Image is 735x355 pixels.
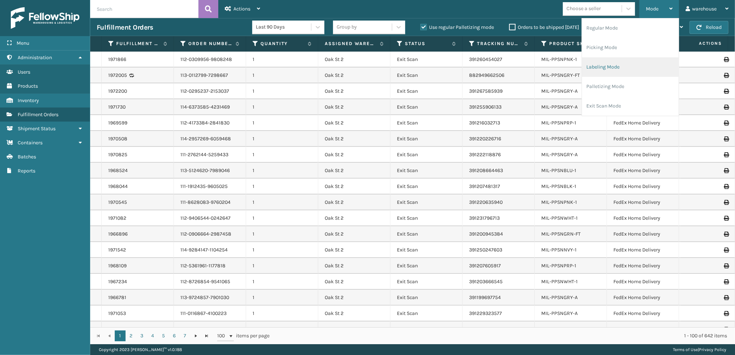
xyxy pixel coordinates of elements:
td: 114-6373585-4231469 [174,99,246,115]
td: FedEx Home Delivery [607,147,679,163]
td: 112-0295237-2153037 [174,83,246,99]
td: Exit Scan [390,52,463,67]
label: Product SKU [549,40,593,47]
a: 391207481317 [469,183,500,189]
td: Exit Scan [390,179,463,194]
a: 1971730 [108,104,126,111]
button: Reload [690,21,729,34]
a: 391255906133 [469,104,502,110]
a: 1971053 [108,310,126,317]
td: Oak St 2 [318,306,390,321]
i: Print Label [724,216,728,221]
li: Palletizing Mode [582,77,679,96]
td: 1 [246,163,318,179]
a: MIL-PPSNGRY-A [541,104,578,110]
a: 1970825 [108,151,127,158]
span: Users [18,69,30,75]
td: 111-2762144-5259433 [174,147,246,163]
a: MIL-PPSNGRY-FT [541,72,580,78]
a: 2 [126,330,136,341]
a: MIL-PPSNNVY-1 [541,247,577,253]
td: 1 [246,242,318,258]
a: 391220635940 [469,199,503,205]
label: Status [405,40,449,47]
i: Print Label [724,57,728,62]
td: Oak St 2 [318,194,390,210]
label: Orders to be shipped [DATE] [509,24,579,30]
a: Privacy Policy [699,347,726,352]
td: Oak St 2 [318,131,390,147]
a: 882949662506 [469,72,504,78]
td: 1 [246,258,318,274]
td: 112-8726854-9541065 [174,274,246,290]
div: | [673,344,726,355]
td: 113-0112799-7298667 [174,67,246,83]
td: 112-0309956-9808248 [174,52,246,67]
span: Go to the last page [204,333,210,339]
i: Print Label [724,120,728,126]
td: 1 [246,147,318,163]
a: MIL-PPSNBLK-1 [541,326,576,332]
a: MIL-PPSNGRY-A [541,152,578,158]
span: Shipment Status [18,126,56,132]
a: 1970545 [108,199,127,206]
a: 1 [115,330,126,341]
span: Batches [18,154,36,160]
td: 1 [246,52,318,67]
a: 391203666545 [469,279,503,285]
td: 1 [246,306,318,321]
i: Print Label [724,89,728,94]
td: Exit Scan [390,163,463,179]
td: Oak St 2 [318,258,390,274]
i: Print Label [724,105,728,110]
td: 111-8628083-9760204 [174,194,246,210]
td: Oak St 2 [318,99,390,115]
td: Oak St 2 [318,321,390,337]
td: 1 [246,67,318,83]
a: MIL-PPSNBLU-1 [541,167,576,174]
a: 6 [169,330,180,341]
td: Exit Scan [390,210,463,226]
td: 1 [246,194,318,210]
a: 391208664463 [469,167,503,174]
div: Choose a seller [566,5,601,13]
td: Oak St 2 [318,210,390,226]
span: items per page [217,330,270,341]
a: 1966781 [108,294,126,301]
li: Exit Scan Mode [582,96,679,116]
a: Terms of Use [673,347,698,352]
td: Oak St 2 [318,179,390,194]
td: 111-0116867-4100223 [174,306,246,321]
td: Exit Scan [390,194,463,210]
td: FedEx Home Delivery [607,242,679,258]
i: Print Label [724,168,728,173]
a: 1966118 [108,326,126,333]
img: logo [11,7,79,29]
td: FedEx Home Delivery [607,131,679,147]
td: 114-9284147-1104254 [174,242,246,258]
span: Containers [18,140,43,146]
i: Print Label [724,73,728,78]
label: Order Number [188,40,232,47]
div: Group by [337,23,357,31]
td: Oak St 2 [318,226,390,242]
td: Exit Scan [390,99,463,115]
td: 1 [246,290,318,306]
td: Exit Scan [390,131,463,147]
td: Exit Scan [390,242,463,258]
td: Exit Scan [390,258,463,274]
a: 1968109 [108,262,127,269]
td: 112-4173384-2841830 [174,115,246,131]
label: Use regular Palletizing mode [420,24,494,30]
label: Quantity [261,40,304,47]
a: 7 [180,330,191,341]
a: 391200945384 [469,231,503,237]
td: Exit Scan [390,274,463,290]
li: Regular Mode [582,18,679,38]
a: 1972200 [108,88,127,95]
td: 113-5124620-7989046 [174,163,246,179]
td: FedEx Home Delivery [607,258,679,274]
span: Actions [676,38,726,49]
td: Oak St 2 [318,163,390,179]
td: Oak St 2 [318,274,390,290]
